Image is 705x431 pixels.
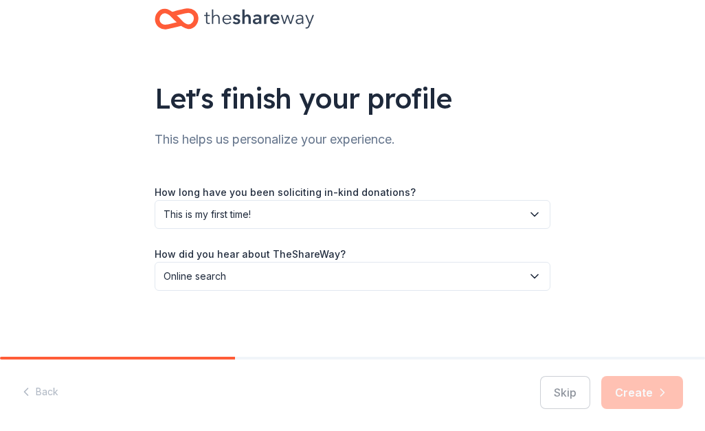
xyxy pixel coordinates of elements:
button: This is my first time! [155,200,550,229]
div: Let's finish your profile [155,79,550,118]
div: This helps us personalize your experience. [155,129,550,151]
label: How long have you been soliciting in-kind donations? [155,186,416,199]
button: Online search [155,262,550,291]
span: This is my first time! [164,206,522,223]
span: Online search [164,268,522,285]
label: How did you hear about TheShareWay? [155,247,346,261]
